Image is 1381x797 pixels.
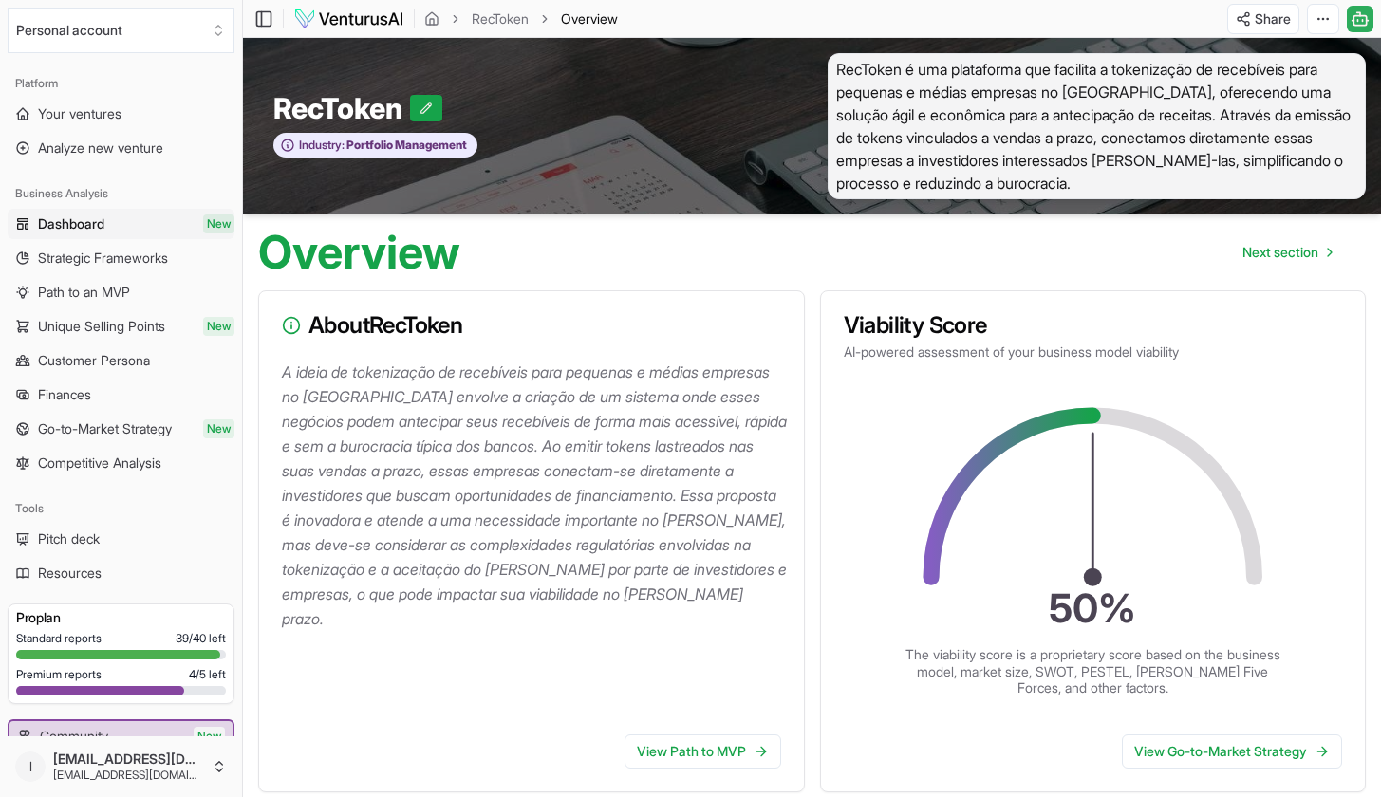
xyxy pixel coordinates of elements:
span: Overview [561,9,618,28]
a: Finances [8,380,234,410]
span: 39 / 40 left [176,631,226,646]
p: The viability score is a proprietary score based on the business model, market size, SWOT, PESTEL... [903,646,1282,696]
span: Community [40,727,108,746]
button: Select an organization [8,8,234,53]
span: Standard reports [16,631,102,646]
a: Competitive Analysis [8,448,234,478]
span: l [15,751,46,782]
div: Business Analysis [8,178,234,209]
a: Resources [8,558,234,588]
p: AI-powered assessment of your business model viability [844,343,1343,361]
span: [EMAIL_ADDRESS][DOMAIN_NAME] [53,751,204,768]
span: Industry: [299,138,345,153]
h3: About RecToken [282,314,781,337]
span: Premium reports [16,667,102,682]
span: Strategic Frameworks [38,249,168,268]
a: Your ventures [8,99,234,129]
a: Go to next page [1227,233,1347,271]
span: Customer Persona [38,351,150,370]
button: l[EMAIL_ADDRESS][DOMAIN_NAME][EMAIL_ADDRESS][DOMAIN_NAME] [8,744,234,789]
span: Go-to-Market Strategy [38,419,172,438]
a: Path to an MVP [8,277,234,307]
img: logo [293,8,404,30]
span: New [203,419,234,438]
div: Tools [8,493,234,524]
span: Path to an MVP [38,283,130,302]
a: View Path to MVP [625,734,781,769]
h1: Overview [258,230,460,275]
span: New [194,727,225,746]
span: New [203,317,234,336]
h3: Pro plan [16,608,226,627]
span: Competitive Analysis [38,454,161,473]
span: Your ventures [38,104,121,123]
span: Pitch deck [38,529,100,548]
span: RecToken [273,91,410,125]
a: Strategic Frameworks [8,243,234,273]
a: CommunityNew [9,721,233,751]
nav: breadcrumb [424,9,618,28]
span: Analyze new venture [38,139,163,158]
span: New [203,214,234,233]
p: A ideia de tokenização de recebíveis para pequenas e médias empresas no [GEOGRAPHIC_DATA] envolve... [282,360,789,631]
button: Industry:Portfolio Management [273,133,477,158]
a: Go-to-Market StrategyNew [8,414,234,444]
span: Dashboard [38,214,104,233]
div: Platform [8,68,234,99]
a: Pitch deck [8,524,234,554]
a: Analyze new venture [8,133,234,163]
span: [EMAIL_ADDRESS][DOMAIN_NAME] [53,768,204,783]
h3: Viability Score [844,314,1343,337]
nav: pagination [1227,233,1347,271]
span: Portfolio Management [345,138,467,153]
button: Share [1227,4,1299,34]
a: View Go-to-Market Strategy [1122,734,1342,769]
a: Unique Selling PointsNew [8,311,234,342]
span: Next section [1242,243,1318,262]
a: RecToken [472,9,529,28]
span: 4 / 5 left [189,667,226,682]
span: Resources [38,564,102,583]
a: DashboardNew [8,209,234,239]
span: Finances [38,385,91,404]
a: Customer Persona [8,345,234,376]
span: RecToken é uma plataforma que facilita a tokenização de recebíveis para pequenas e médias empresa... [828,53,1367,199]
span: Share [1255,9,1291,28]
span: Unique Selling Points [38,317,165,336]
text: 50 % [1049,584,1136,632]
